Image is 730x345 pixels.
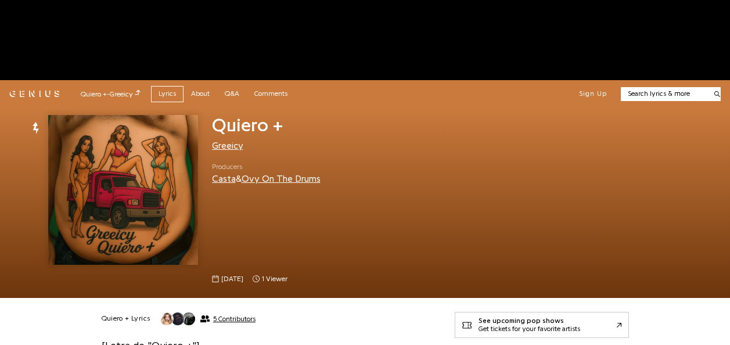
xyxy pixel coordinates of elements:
[247,86,295,102] a: Comments
[212,174,236,184] a: Casta
[253,274,287,284] span: 1 viewer
[221,274,243,284] span: [DATE]
[212,141,243,150] a: Greeicy
[212,172,321,186] div: &
[621,89,707,99] input: Search lyrics & more
[212,116,283,135] span: Quiero +
[184,86,217,102] a: About
[217,86,247,102] a: Q&A
[48,115,198,265] img: Cover art for Quiero + by Greeicy
[262,274,287,284] span: 1 viewer
[212,162,321,172] span: Producers
[242,174,321,184] a: Ovy On The Drums
[151,86,184,102] a: Lyrics
[81,88,141,99] div: Quiero + - Greeicy
[579,89,607,99] button: Sign Up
